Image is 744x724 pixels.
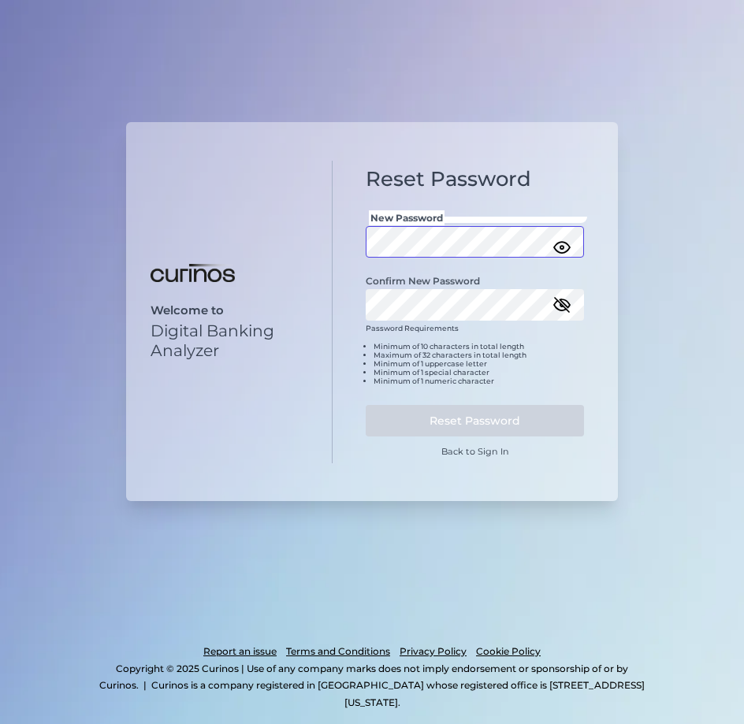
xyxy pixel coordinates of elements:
[366,275,480,287] label: Confirm New Password
[369,210,445,225] span: New Password
[374,342,584,351] li: Minimum of 10 characters in total length
[366,405,584,436] button: Reset Password
[366,324,584,398] div: Password Requirements
[476,643,541,660] a: Cookie Policy
[151,303,318,317] p: Welcome to
[151,679,645,708] p: Curinos is a company registered in [GEOGRAPHIC_DATA] whose registered office is [STREET_ADDRESS][...
[374,377,584,385] li: Minimum of 1 numeric character
[151,321,318,360] p: Digital Banking Analyzer
[203,643,277,660] a: Report an issue
[374,351,584,359] li: Maximum of 32 characters in total length
[366,167,584,191] h1: Reset Password
[400,643,467,660] a: Privacy Policy
[441,446,509,457] a: Back to Sign In
[99,663,628,692] p: Copyright © 2025 Curinos | Use of any company marks does not imply endorsement or sponsorship of ...
[374,368,584,377] li: Minimum of 1 special character
[374,359,584,368] li: Minimum of 1 uppercase letter
[151,264,235,283] img: Digital Banking Analyzer
[286,643,390,660] a: Terms and Conditions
